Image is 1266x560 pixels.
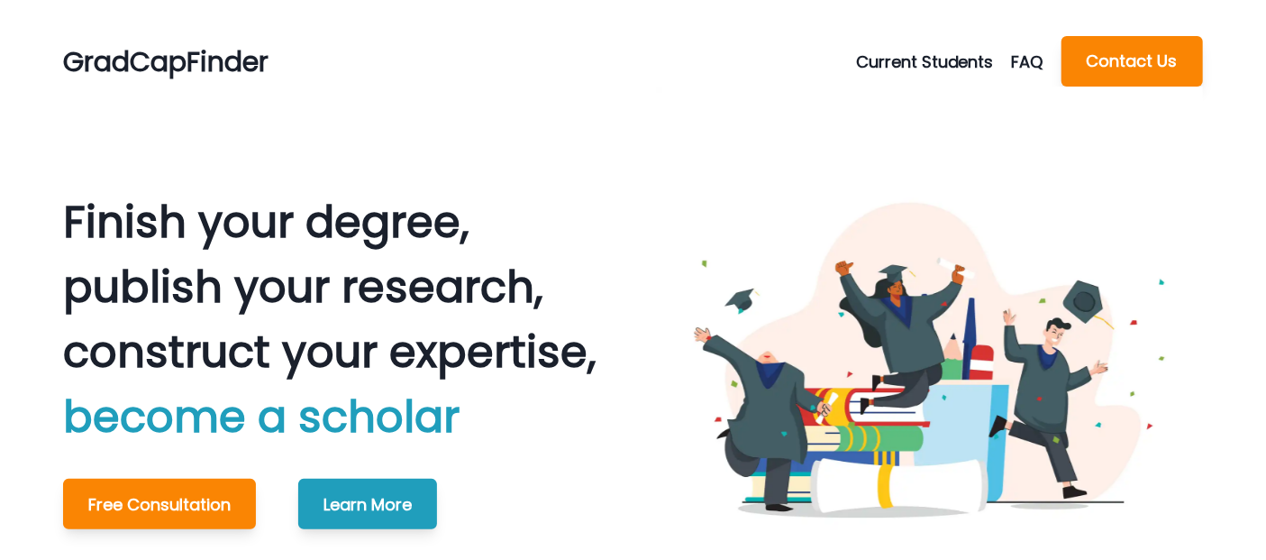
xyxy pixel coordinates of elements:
[1061,36,1203,87] button: Contact Us
[1012,50,1061,74] a: FAQ
[63,190,597,450] p: Finish your degree, publish your research, construct your expertise,
[63,385,597,450] p: become a scholar
[856,50,1012,74] button: Current Students
[63,479,256,529] button: Free Consultation
[298,479,437,529] button: Learn More
[63,41,269,82] p: GradCapFinder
